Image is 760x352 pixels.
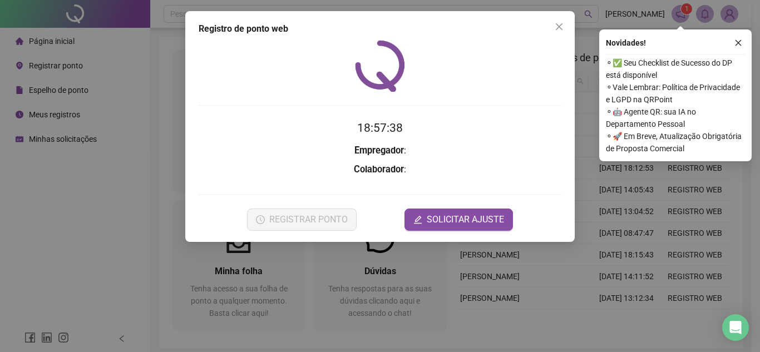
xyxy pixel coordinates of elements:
[550,18,568,36] button: Close
[413,215,422,224] span: edit
[606,130,745,155] span: ⚬ 🚀 Em Breve, Atualização Obrigatória de Proposta Comercial
[606,81,745,106] span: ⚬ Vale Lembrar: Política de Privacidade e LGPD na QRPoint
[199,162,561,177] h3: :
[555,22,564,31] span: close
[606,106,745,130] span: ⚬ 🤖 Agente QR: sua IA no Departamento Pessoal
[404,209,513,231] button: editSOLICITAR AJUSTE
[722,314,749,341] div: Open Intercom Messenger
[357,121,403,135] time: 18:57:38
[427,213,504,226] span: SOLICITAR AJUSTE
[199,22,561,36] div: Registro de ponto web
[355,40,405,92] img: QRPoint
[247,209,357,231] button: REGISTRAR PONTO
[354,145,404,156] strong: Empregador
[354,164,404,175] strong: Colaborador
[606,57,745,81] span: ⚬ ✅ Seu Checklist de Sucesso do DP está disponível
[199,143,561,158] h3: :
[606,37,646,49] span: Novidades !
[734,39,742,47] span: close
